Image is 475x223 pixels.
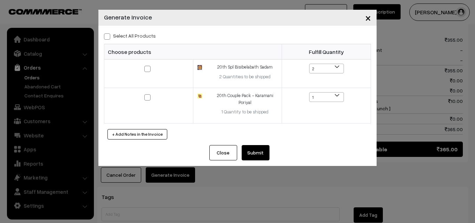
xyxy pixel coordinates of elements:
div: 20th Spl Bisibelabath Sadam [212,64,277,71]
div: 20th Couple Pack - Karamani Poriyal [212,92,277,106]
img: 17327208834119Poriyal.jpg [198,94,202,98]
th: Choose products [104,44,282,59]
th: Fulfill Quantity [282,44,371,59]
span: 1 [309,93,344,102]
label: Select all Products [104,32,156,39]
button: Close [209,145,237,160]
div: 1 Quantity to be shipped [212,109,277,116]
span: 2 [309,64,344,73]
img: 17535038885508besibela-bath.jpg [198,65,202,70]
button: Submit [242,145,269,160]
h4: Generate Invoice [104,13,152,22]
span: × [365,11,371,24]
span: 1 [309,92,344,102]
div: 2 Quantities to be shipped [212,73,277,80]
button: + Add Notes in the Invoice [107,129,167,140]
span: 2 [309,64,344,74]
button: Close [360,7,377,29]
